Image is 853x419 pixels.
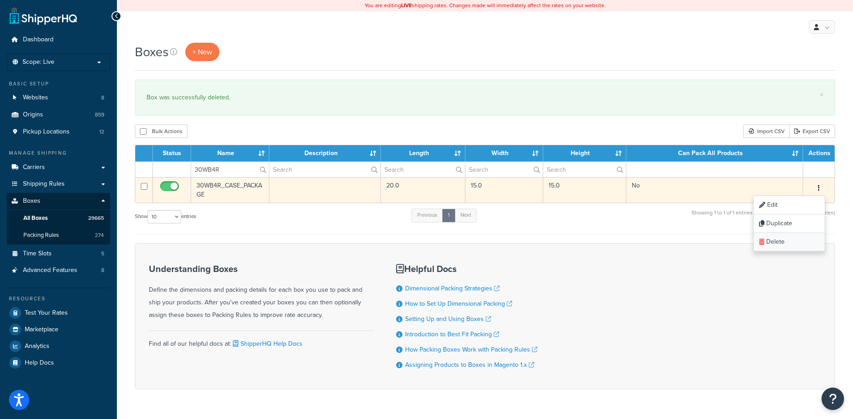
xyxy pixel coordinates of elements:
span: Analytics [25,343,49,350]
span: Dashboard [23,36,54,44]
a: Edit [754,196,825,214]
a: Delete [754,233,825,251]
span: 29665 [88,214,104,222]
a: Analytics [7,338,110,354]
th: Can Pack All Products : activate to sort column ascending [626,145,803,161]
input: Search [191,162,269,177]
li: All Boxes [7,210,110,227]
span: Boxes [23,197,40,205]
li: Origins [7,107,110,123]
a: Dimensional Packing Strategies [405,284,500,293]
h3: Understanding Boxes [149,264,374,274]
span: Time Slots [23,250,52,258]
a: Websites 8 [7,89,110,106]
a: Introduction to Best Fit Packing [405,330,499,339]
span: Advanced Features [23,267,77,274]
span: Websites [23,94,48,102]
li: Boxes [7,193,110,244]
span: 12 [99,128,104,136]
a: Previous [411,209,443,222]
h3: Helpful Docs [396,264,537,274]
button: Open Resource Center [822,388,844,410]
a: × [820,91,823,98]
span: 274 [95,232,104,239]
a: Test Your Rates [7,305,110,321]
span: 859 [95,111,104,119]
li: Advanced Features [7,262,110,279]
a: Time Slots 5 [7,245,110,262]
a: + New [185,43,219,61]
span: 8 [101,94,104,102]
a: Dashboard [7,31,110,48]
span: + New [192,47,212,57]
span: Pickup Locations [23,128,70,136]
a: 1 [442,209,456,222]
th: Width : activate to sort column ascending [465,145,544,161]
span: Test Your Rates [25,309,68,317]
button: Bulk Actions [135,125,188,138]
a: How to Set Up Dimensional Packing [405,299,512,308]
td: 30WB4R_CASE_PACKAGE [191,177,269,203]
span: 5 [101,250,104,258]
a: Marketplace [7,321,110,338]
h1: Boxes [135,43,169,61]
a: Shipping Rules [7,176,110,192]
td: 15.0 [465,177,544,203]
div: Box was successfully deleted. [147,91,823,104]
a: How Packing Boxes Work with Packing Rules [405,345,537,354]
div: Define the dimensions and packing details for each box you use to pack and ship your products. Af... [149,264,374,321]
span: Marketplace [25,326,58,334]
a: Assigning Products to Boxes in Magento 1.x [405,360,534,370]
th: Height : activate to sort column ascending [543,145,626,161]
a: Advanced Features 8 [7,262,110,279]
li: Packing Rules [7,227,110,244]
div: Resources [7,295,110,303]
li: Time Slots [7,245,110,262]
td: 20.0 [381,177,465,203]
select: Showentries [147,210,181,223]
b: LIVE [401,1,412,9]
div: Import CSV [743,125,789,138]
div: Basic Setup [7,80,110,88]
span: Help Docs [25,359,54,367]
a: Origins 859 [7,107,110,123]
div: Showing 1 to 1 of 1 entries (filtered from 29,665 total entries) [692,208,835,227]
a: All Boxes 29665 [7,210,110,227]
a: ShipperHQ Home [9,7,77,25]
span: 8 [101,267,104,274]
span: Origins [23,111,43,119]
th: Name : activate to sort column ascending [191,145,269,161]
td: 15.0 [543,177,626,203]
th: Length : activate to sort column ascending [381,145,465,161]
a: Carriers [7,159,110,176]
th: Status [153,145,191,161]
th: Description : activate to sort column ascending [269,145,381,161]
a: ShipperHQ Help Docs [231,339,303,348]
label: Show entries [135,210,196,223]
input: Search [381,162,464,177]
td: No [626,177,803,203]
a: Setting Up and Using Boxes [405,314,491,324]
a: Packing Rules 274 [7,227,110,244]
input: Search [269,162,381,177]
li: Websites [7,89,110,106]
input: Search [543,162,625,177]
input: Search [465,162,543,177]
div: Manage Shipping [7,149,110,157]
span: Carriers [23,164,45,171]
li: Pickup Locations [7,124,110,140]
a: Help Docs [7,355,110,371]
a: Export CSV [789,125,835,138]
span: Packing Rules [23,232,59,239]
a: Boxes [7,193,110,209]
a: Pickup Locations 12 [7,124,110,140]
a: Duplicate [754,214,825,233]
span: Scope: Live [22,58,54,66]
